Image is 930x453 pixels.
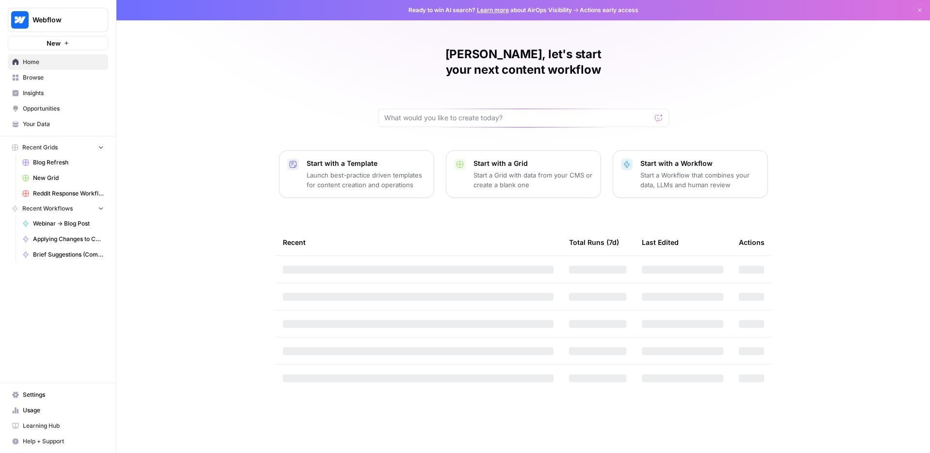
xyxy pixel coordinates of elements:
span: Webinar -> Blog Post [33,219,104,228]
a: Usage [8,403,108,418]
span: Settings [23,390,104,399]
a: Insights [8,85,108,101]
span: Blog Refresh [33,158,104,167]
a: Home [8,54,108,70]
span: New [47,38,61,48]
span: Help + Support [23,437,104,446]
a: New Grid [18,170,108,186]
a: Reddit Response Workflow Grid [18,186,108,201]
div: Actions [739,229,765,256]
img: Webflow Logo [11,11,29,29]
span: Reddit Response Workflow Grid [33,189,104,198]
span: Applying Changes to Content [33,235,104,243]
p: Start with a Grid [473,159,593,168]
span: New Grid [33,174,104,182]
a: Opportunities [8,101,108,116]
a: Webinar -> Blog Post [18,216,108,231]
span: Webflow [33,15,91,25]
button: Start with a GridStart a Grid with data from your CMS or create a blank one [446,150,601,198]
a: Your Data [8,116,108,132]
button: Start with a WorkflowStart a Workflow that combines your data, LLMs and human review [613,150,768,198]
a: Brief Suggestions (Competitive Gap Analysis) [18,247,108,262]
span: Opportunities [23,104,104,113]
span: Your Data [23,120,104,129]
h1: [PERSON_NAME], let's start your next content workflow [378,47,669,78]
span: Actions early access [580,6,638,15]
span: Insights [23,89,104,97]
button: Help + Support [8,434,108,449]
a: Applying Changes to Content [18,231,108,247]
p: Start a Workflow that combines your data, LLMs and human review [640,170,760,190]
button: Recent Workflows [8,201,108,216]
a: Browse [8,70,108,85]
p: Start with a Template [307,159,426,168]
span: Ready to win AI search? about AirOps Visibility [408,6,572,15]
span: Usage [23,406,104,415]
a: Settings [8,387,108,403]
p: Start with a Workflow [640,159,760,168]
p: Launch best-practice driven templates for content creation and operations [307,170,426,190]
button: Recent Grids [8,140,108,155]
button: Start with a TemplateLaunch best-practice driven templates for content creation and operations [279,150,434,198]
p: Start a Grid with data from your CMS or create a blank one [473,170,593,190]
a: Learn more [477,6,509,14]
span: Browse [23,73,104,82]
div: Total Runs (7d) [569,229,619,256]
button: New [8,36,108,50]
a: Learning Hub [8,418,108,434]
span: Learning Hub [23,421,104,430]
span: Recent Workflows [22,204,73,213]
input: What would you like to create today? [384,113,651,123]
div: Last Edited [642,229,679,256]
a: Blog Refresh [18,155,108,170]
button: Workspace: Webflow [8,8,108,32]
div: Recent [283,229,554,256]
span: Recent Grids [22,143,58,152]
span: Brief Suggestions (Competitive Gap Analysis) [33,250,104,259]
span: Home [23,58,104,66]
